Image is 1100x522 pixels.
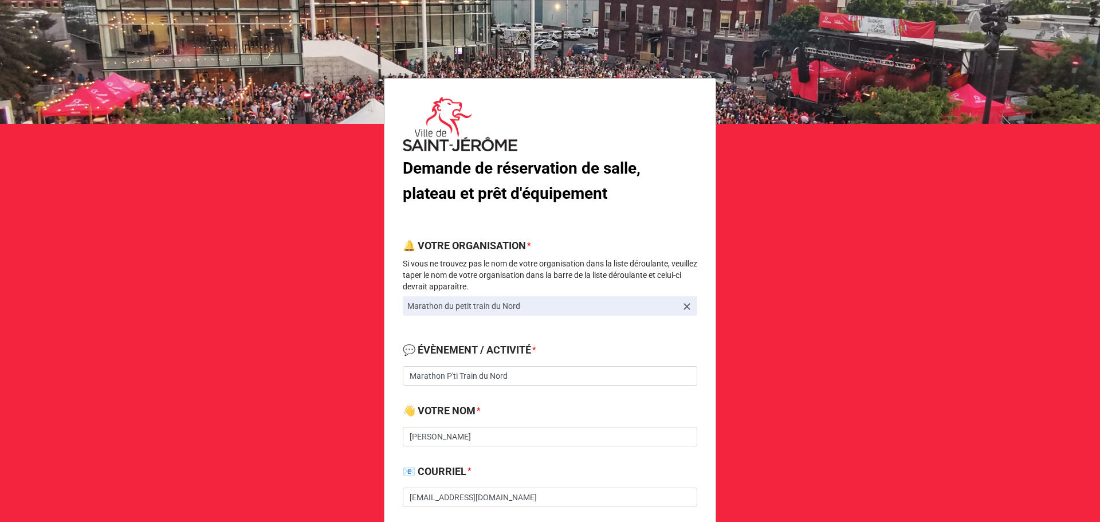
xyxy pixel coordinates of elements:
[403,403,476,419] label: 👋 VOTRE NOM
[403,258,697,292] p: Si vous ne trouvez pas le nom de votre organisation dans la liste déroulante, veuillez taper le n...
[407,300,677,312] p: Marathon du petit train du Nord
[403,342,531,358] label: 💬 ÉVÈNEMENT / ACTIVITÉ
[403,238,526,254] label: 🔔 VOTRE ORGANISATION
[403,159,641,203] b: Demande de réservation de salle, plateau et prêt d'équipement
[403,464,466,480] label: 📧 COURRIEL
[403,97,517,151] img: FrTrNzWxQR%2FLogo%20Saint-Jerome.png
